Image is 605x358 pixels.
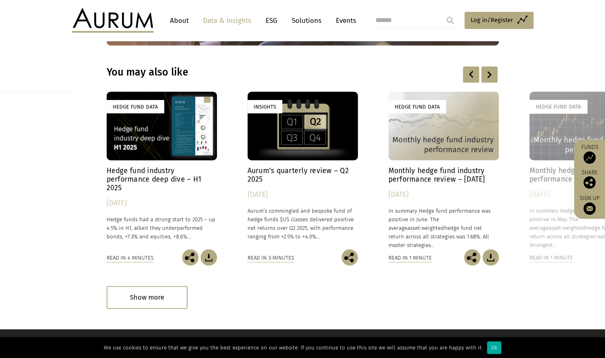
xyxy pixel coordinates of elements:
[107,100,164,113] div: Hedge Fund Data
[248,92,358,250] a: Insights Aurum’s quarterly review – Q2 2025 [DATE] Aurum’s commingled and bespoke fund of hedge f...
[248,100,282,113] div: Insights
[248,189,358,200] div: [DATE]
[201,249,217,266] img: Download Article
[388,167,499,184] h4: Monthly hedge fund industry performance review – [DATE]
[471,15,513,25] span: Log in/Register
[529,100,587,113] div: Hedge Fund Data
[166,13,193,28] a: About
[529,253,573,262] div: Read in 1 minute
[407,225,444,231] span: asset-weighted
[482,249,499,266] img: Download Article
[578,195,601,215] a: Sign up
[487,341,501,354] div: Ok
[342,249,358,266] img: Share this post
[464,12,534,29] a: Log in/Register
[248,207,358,241] p: Aurum’s commingled and bespoke fund of hedge funds $US classes delivered positive net returns ove...
[388,189,499,200] div: [DATE]
[107,167,217,192] h4: Hedge fund industry performance deep dive – H1 2025
[388,100,446,113] div: Hedge Fund Data
[107,92,217,250] a: Hedge Fund Data Hedge fund industry performance deep dive – H1 2025 [DATE] Hedge funds had a stro...
[107,286,188,309] div: Show more
[261,13,281,28] a: ESG
[388,253,432,262] div: Read in 1 minute
[442,12,458,29] input: Submit
[107,66,393,78] h3: You may also like
[288,13,326,28] a: Solutions
[72,8,154,33] img: Aurum
[248,253,294,262] div: Read in 3 minutes
[199,13,255,28] a: Data & Insights
[583,151,596,164] img: Access Funds
[107,215,217,241] p: Hedge funds had a strong start to 2025 – up 4.5% in H1, albeit they underperformed bonds, +7.3% a...
[583,176,596,189] img: Share this post
[464,249,480,266] img: Share this post
[248,167,358,184] h4: Aurum’s quarterly review – Q2 2025
[388,207,499,250] p: In summary Hedge fund performance was positive in June. The average hedge fund net return across ...
[583,202,596,215] img: Sign up to our newsletter
[107,198,217,209] div: [DATE]
[107,253,154,262] div: Read in 4 minutes
[578,144,601,164] a: Funds
[388,92,499,250] a: Hedge Fund Data Monthly hedge fund industry performance review – [DATE] [DATE] In summary Hedge f...
[182,249,199,266] img: Share this post
[548,225,585,231] span: asset-weighted
[332,13,356,28] a: Events
[578,170,601,189] div: Share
